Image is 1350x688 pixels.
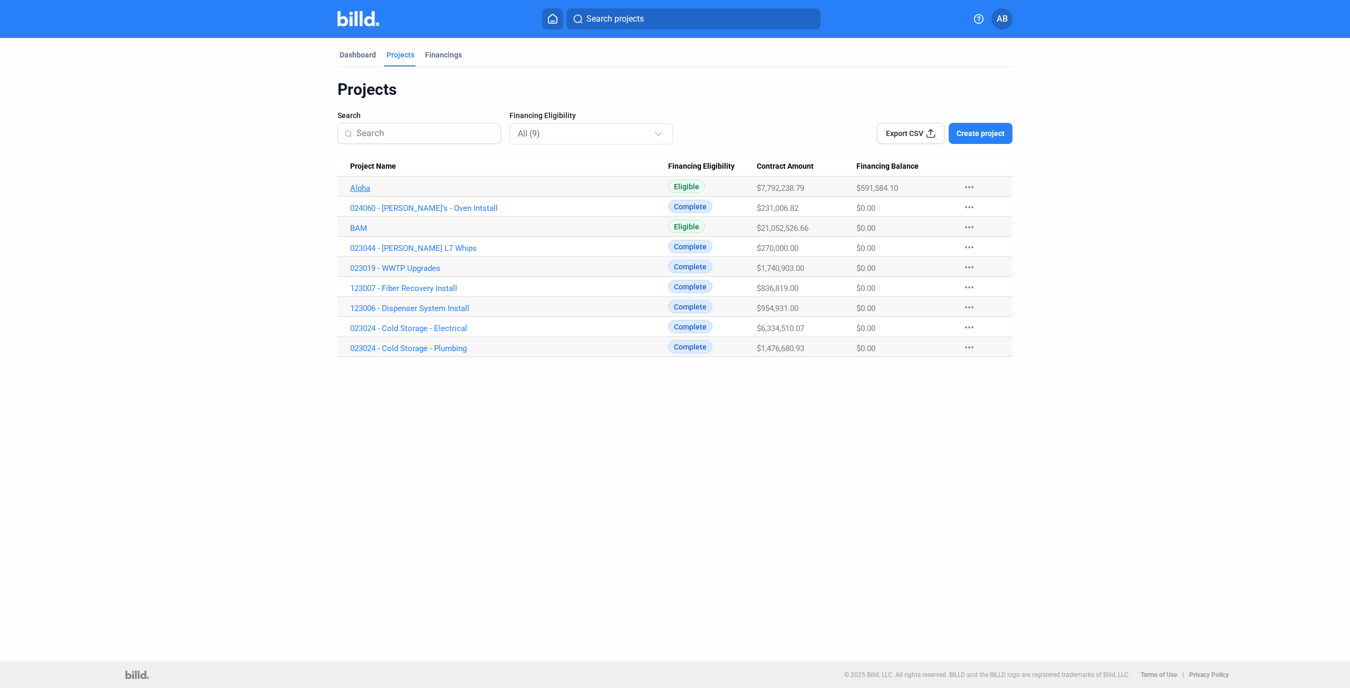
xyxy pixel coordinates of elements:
[856,304,875,313] span: $0.00
[963,321,976,334] mat-icon: more_horiz
[963,261,976,274] mat-icon: more_horiz
[757,284,798,293] span: $836,819.00
[957,128,1005,139] span: Create project
[350,162,668,171] div: Project Name
[757,264,804,273] span: $1,740,903.00
[886,128,923,139] span: Export CSV
[509,110,576,121] span: Financing Eligibility
[668,320,712,333] span: Complete
[668,162,735,171] span: Financing Eligibility
[425,50,462,60] div: Financings
[877,123,944,144] button: Export CSV
[350,204,668,213] a: 024060 - [PERSON_NAME]'s - Oven Intstall
[757,244,798,253] span: $270,000.00
[856,204,875,213] span: $0.00
[566,8,821,30] button: Search projects
[1189,671,1229,679] b: Privacy Policy
[518,129,540,139] mat-select-trigger: All (9)
[856,264,875,273] span: $0.00
[668,280,712,293] span: Complete
[350,344,668,353] a: 023024 - Cold Storage - Plumbing
[350,162,396,171] span: Project Name
[387,50,414,60] div: Projects
[340,50,376,60] div: Dashboard
[856,162,952,171] div: Financing Balance
[963,281,976,294] mat-icon: more_horiz
[963,221,976,234] mat-icon: more_horiz
[337,11,379,26] img: Billd Company Logo
[757,162,857,171] div: Contract Amount
[757,324,804,333] span: $6,334,510.07
[356,122,494,144] input: Search
[586,13,644,25] span: Search projects
[963,341,976,354] mat-icon: more_horiz
[1182,671,1184,679] p: |
[668,220,705,233] span: Eligible
[1141,671,1177,679] b: Terms of Use
[963,201,976,214] mat-icon: more_horiz
[350,224,668,233] a: BAM
[757,344,804,353] span: $1,476,680.93
[757,204,798,213] span: $231,006.82
[757,162,814,171] span: Contract Amount
[668,300,712,313] span: Complete
[757,304,798,313] span: $954,931.00
[963,301,976,314] mat-icon: more_horiz
[337,110,361,121] span: Search
[757,224,808,233] span: $21,052,526.66
[350,244,668,253] a: 023044 - [PERSON_NAME] L7 Whips
[991,8,1012,30] button: AB
[949,123,1012,144] button: Create project
[997,13,1008,25] span: AB
[668,240,712,253] span: Complete
[350,284,668,293] a: 123007 - Fiber Recovery Install
[844,671,1130,679] p: © 2025 Billd, LLC. All rights reserved. BILLD and the BILLD logo are registered trademarks of Bil...
[668,260,712,273] span: Complete
[856,244,875,253] span: $0.00
[856,224,875,233] span: $0.00
[668,180,705,193] span: Eligible
[856,324,875,333] span: $0.00
[963,181,976,193] mat-icon: more_horiz
[856,284,875,293] span: $0.00
[126,671,148,679] img: logo
[350,264,668,273] a: 023019 - WWTP Upgrades
[668,200,712,213] span: Complete
[856,183,898,193] span: $591,584.10
[668,340,712,353] span: Complete
[757,183,804,193] span: $7,792,238.79
[350,324,668,333] a: 023024 - Cold Storage - Electrical
[668,162,757,171] div: Financing Eligibility
[350,304,668,313] a: 123006 - Dispenser System Install
[350,183,668,193] a: Alpha
[856,162,919,171] span: Financing Balance
[856,344,875,353] span: $0.00
[963,241,976,254] mat-icon: more_horiz
[337,80,1012,100] div: Projects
